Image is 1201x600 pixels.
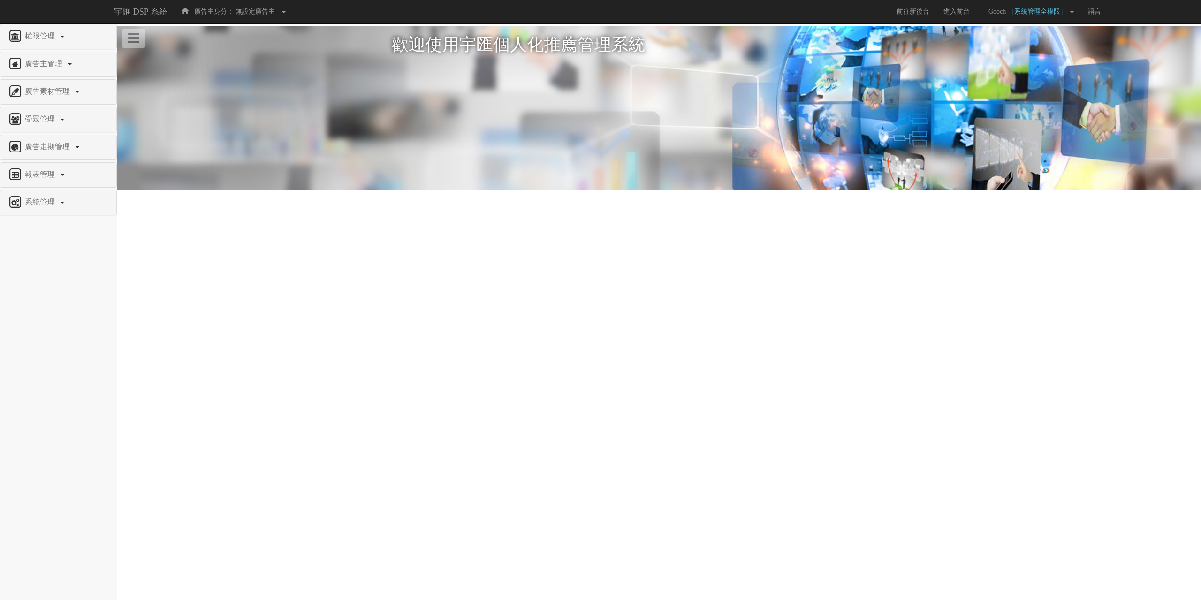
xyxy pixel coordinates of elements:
[8,140,109,155] a: 廣告走期管理
[23,115,60,123] span: 受眾管理
[8,167,109,182] a: 報表管理
[8,29,109,44] a: 權限管理
[23,60,67,68] span: 廣告主管理
[8,195,109,210] a: 系統管理
[8,84,109,99] a: 廣告素材管理
[23,143,75,151] span: 廣告走期管理
[1012,8,1067,15] span: [系統管理全權限]
[8,112,109,127] a: 受眾管理
[236,8,275,15] span: 無設定廣告主
[8,57,109,72] a: 廣告主管理
[984,8,1011,15] span: Gooch
[23,32,60,40] span: 權限管理
[23,87,75,95] span: 廣告素材管理
[194,8,234,15] span: 廣告主身分：
[23,198,60,206] span: 系統管理
[23,170,60,178] span: 報表管理
[392,36,927,54] h1: 歡迎使用宇匯個人化推薦管理系統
